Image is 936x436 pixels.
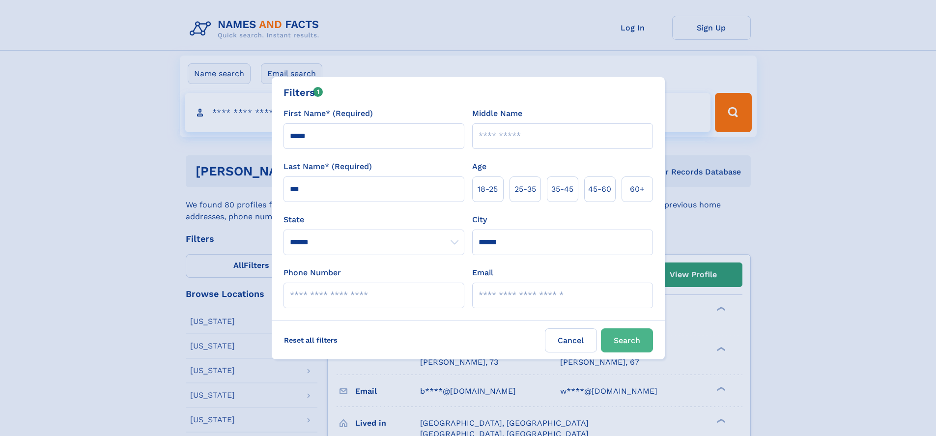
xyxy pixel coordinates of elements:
label: Middle Name [472,108,522,119]
span: 25‑35 [514,183,536,195]
span: 35‑45 [551,183,573,195]
label: City [472,214,487,226]
label: Email [472,267,493,279]
div: Filters [284,85,323,100]
label: Last Name* (Required) [284,161,372,173]
label: State [284,214,464,226]
span: 18‑25 [478,183,498,195]
label: Age [472,161,486,173]
span: 45‑60 [588,183,611,195]
button: Search [601,328,653,352]
label: Reset all filters [278,328,344,352]
span: 60+ [630,183,645,195]
label: Cancel [545,328,597,352]
label: Phone Number [284,267,341,279]
label: First Name* (Required) [284,108,373,119]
